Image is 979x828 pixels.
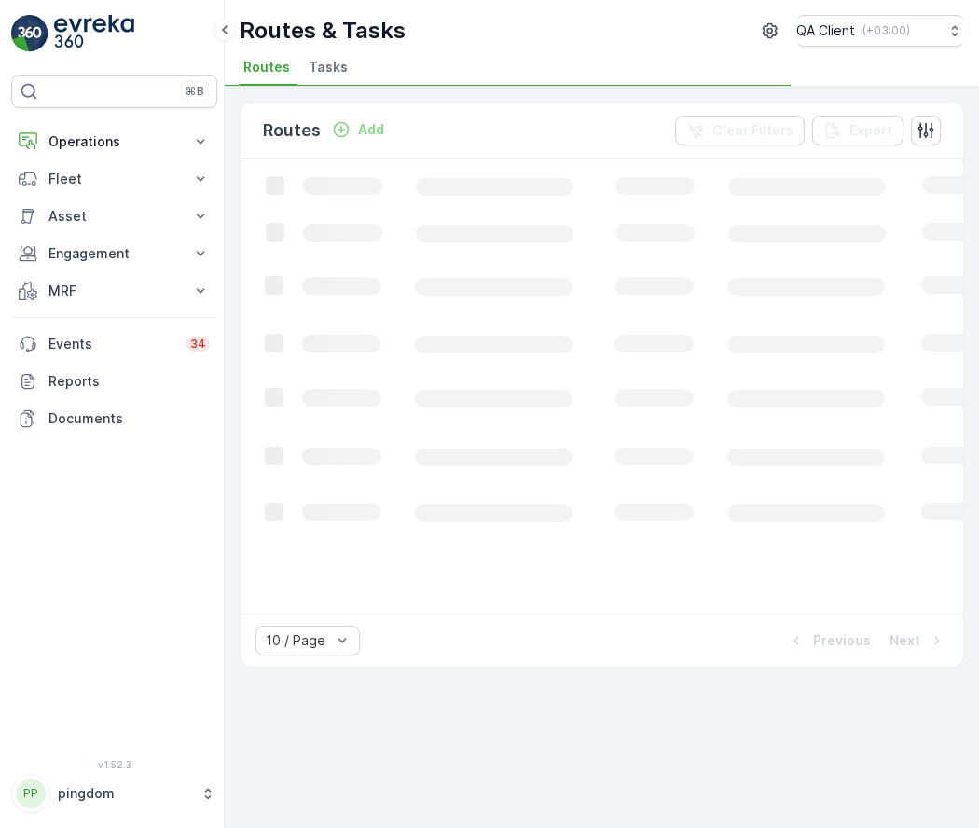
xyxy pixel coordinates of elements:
[813,631,871,650] p: Previous
[58,784,191,803] p: pingdom
[186,84,204,99] p: ⌘B
[48,409,210,428] p: Documents
[48,207,180,226] p: Asset
[48,335,175,353] p: Events
[11,160,217,198] button: Fleet
[358,120,384,139] p: Add
[48,282,180,300] p: MRF
[11,272,217,310] button: MRF
[675,116,805,145] button: Clear Filters
[712,121,793,140] p: Clear Filters
[240,16,406,46] p: Routes & Tasks
[11,774,217,813] button: PPpingdom
[324,118,392,141] button: Add
[796,15,964,47] button: QA Client(+03:00)
[48,170,180,188] p: Fleet
[889,631,920,650] p: Next
[862,23,910,38] p: ( +03:00 )
[243,58,290,76] span: Routes
[16,779,46,808] div: PP
[48,372,210,391] p: Reports
[812,116,903,145] button: Export
[11,15,48,52] img: logo
[11,325,217,363] a: Events34
[48,244,180,263] p: Engagement
[190,337,206,352] p: 34
[11,198,217,235] button: Asset
[849,121,892,140] p: Export
[11,759,217,770] span: v 1.52.3
[11,123,217,160] button: Operations
[785,629,873,652] button: Previous
[263,117,321,144] p: Routes
[888,629,948,652] button: Next
[309,58,348,76] span: Tasks
[54,15,134,52] img: logo_light-DOdMpM7g.png
[796,21,855,40] p: QA Client
[11,400,217,437] a: Documents
[11,235,217,272] button: Engagement
[11,363,217,400] a: Reports
[48,132,180,151] p: Operations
